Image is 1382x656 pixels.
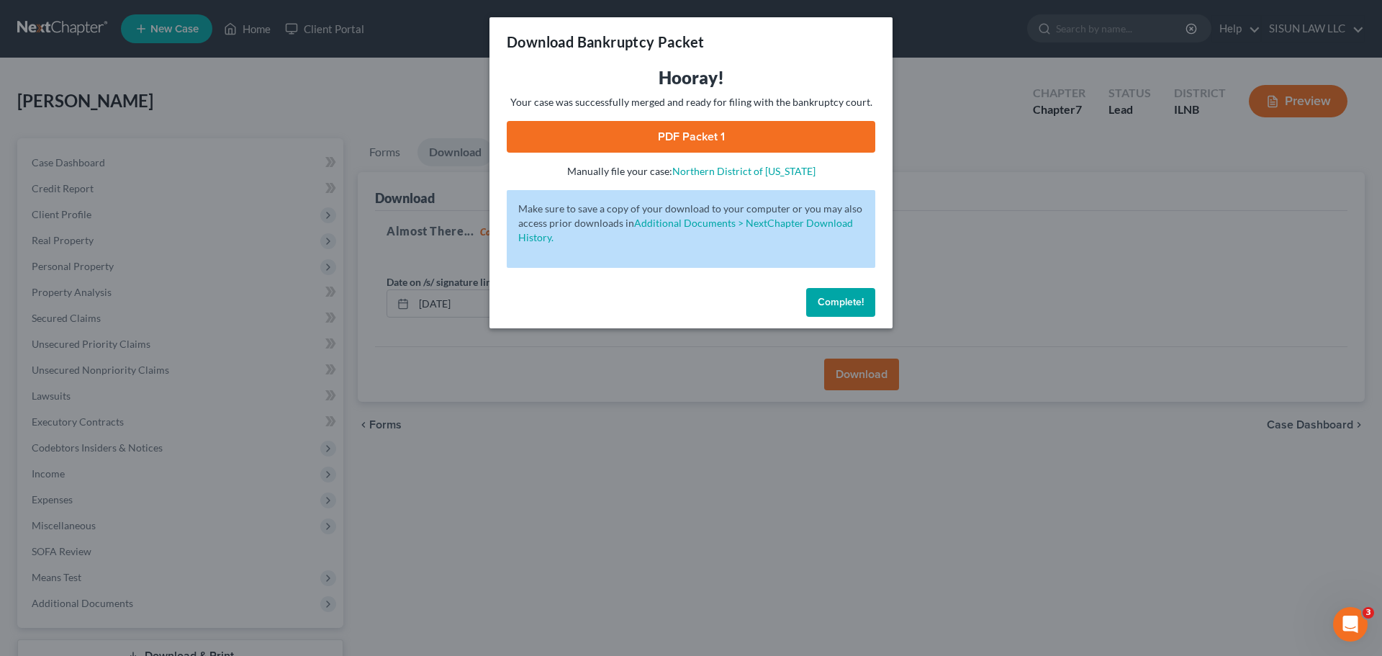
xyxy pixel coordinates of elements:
[518,202,864,245] p: Make sure to save a copy of your download to your computer or you may also access prior downloads in
[806,288,875,317] button: Complete!
[818,296,864,308] span: Complete!
[507,95,875,109] p: Your case was successfully merged and ready for filing with the bankruptcy court.
[507,66,875,89] h3: Hooray!
[518,217,853,243] a: Additional Documents > NextChapter Download History.
[507,164,875,179] p: Manually file your case:
[672,165,816,177] a: Northern District of [US_STATE]
[507,32,704,52] h3: Download Bankruptcy Packet
[507,121,875,153] a: PDF Packet 1
[1363,607,1374,619] span: 3
[1333,607,1368,642] iframe: Intercom live chat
